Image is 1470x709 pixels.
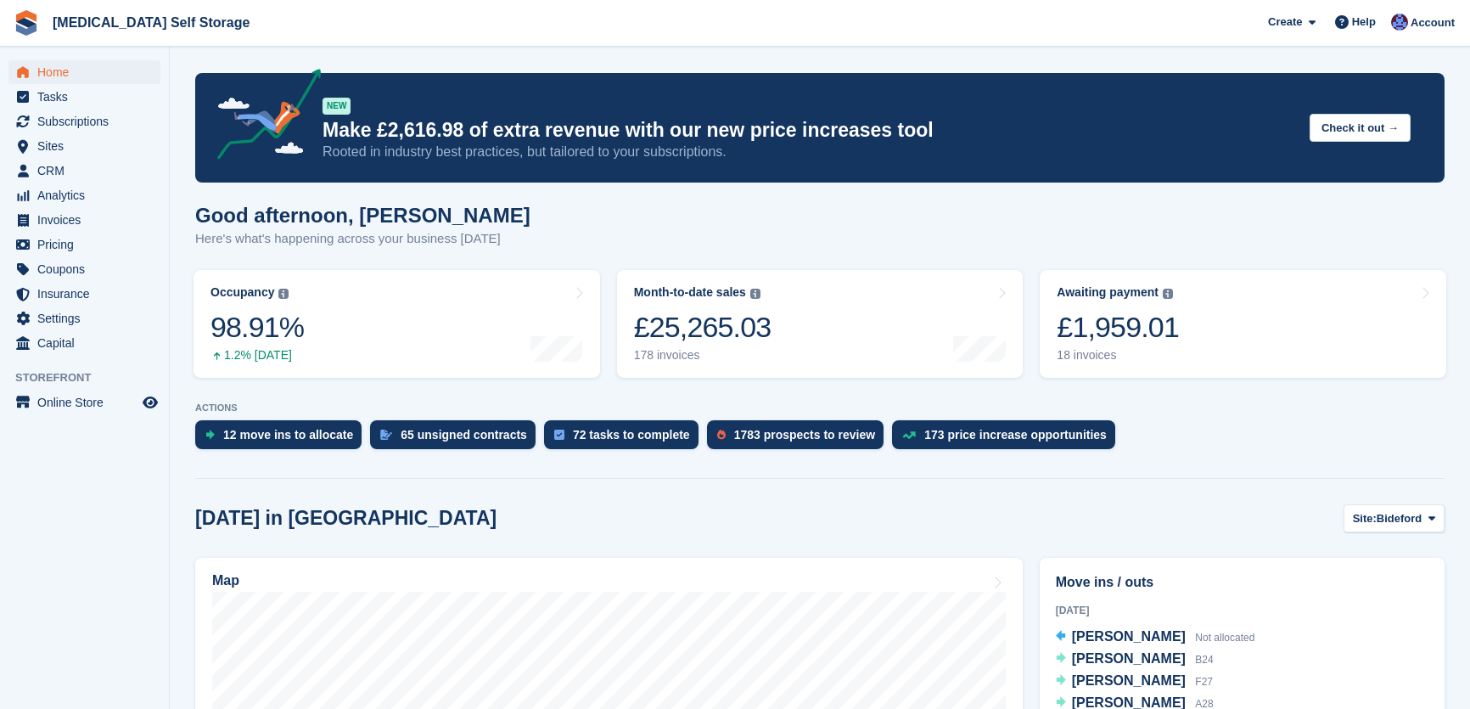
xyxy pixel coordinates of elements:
h1: Good afternoon, [PERSON_NAME] [195,204,530,227]
span: Account [1411,14,1455,31]
img: icon-info-grey-7440780725fd019a000dd9b08b2336e03edf1995a4989e88bcd33f0948082b44.svg [1163,289,1173,299]
a: 65 unsigned contracts [370,420,544,458]
a: Occupancy 98.91% 1.2% [DATE] [194,270,600,378]
a: 12 move ins to allocate [195,420,370,458]
span: Invoices [37,208,139,232]
a: menu [8,257,160,281]
a: 173 price increase opportunities [892,420,1124,458]
img: contract_signature_icon-13c848040528278c33f63329250d36e43548de30e8caae1d1a13099fd9432cc5.svg [380,430,392,440]
h2: [DATE] in [GEOGRAPHIC_DATA] [195,507,497,530]
a: menu [8,331,160,355]
a: menu [8,208,160,232]
span: [PERSON_NAME] [1072,673,1186,688]
span: Storefront [15,369,169,386]
span: F27 [1195,676,1213,688]
div: NEW [323,98,351,115]
span: Tasks [37,85,139,109]
a: menu [8,134,160,158]
span: Bideford [1377,510,1422,527]
a: menu [8,307,160,330]
img: move_ins_to_allocate_icon-fdf77a2bb77ea45bf5b3d319d69a93e2d87916cf1d5bf7949dd705db3b84f3ca.svg [205,430,215,440]
span: Insurance [37,282,139,306]
img: icon-info-grey-7440780725fd019a000dd9b08b2336e03edf1995a4989e88bcd33f0948082b44.svg [750,289,760,299]
span: [PERSON_NAME] [1072,651,1186,666]
span: Capital [37,331,139,355]
button: Site: Bideford [1344,504,1445,532]
span: CRM [37,159,139,183]
img: icon-info-grey-7440780725fd019a000dd9b08b2336e03edf1995a4989e88bcd33f0948082b44.svg [278,289,289,299]
div: Occupancy [210,285,274,300]
a: menu [8,391,160,414]
a: menu [8,183,160,207]
span: Sites [37,134,139,158]
a: menu [8,282,160,306]
span: Settings [37,307,139,330]
span: Subscriptions [37,110,139,133]
span: Coupons [37,257,139,281]
p: ACTIONS [195,402,1445,414]
p: Make £2,616.98 of extra revenue with our new price increases tool [323,118,1296,143]
div: 1783 prospects to review [734,428,876,442]
a: menu [8,159,160,183]
span: Pricing [37,233,139,256]
div: 173 price increase opportunities [924,428,1107,442]
a: [PERSON_NAME] Not allocated [1056,627,1255,649]
div: 72 tasks to complete [573,428,690,442]
a: 72 tasks to complete [544,420,707,458]
a: 1783 prospects to review [707,420,893,458]
div: £25,265.03 [634,310,771,345]
div: 18 invoices [1057,348,1179,363]
p: Here's what's happening across your business [DATE] [195,229,530,249]
span: Online Store [37,391,139,414]
span: B24 [1195,654,1213,666]
a: menu [8,233,160,256]
a: Month-to-date sales £25,265.03 178 invoices [617,270,1024,378]
img: stora-icon-8386f47178a22dfd0bd8f6a31ec36ba5ce8667c1dd55bd0f319d3a0aa187defe.svg [14,10,39,36]
span: Home [37,60,139,84]
span: Help [1352,14,1376,31]
a: Preview store [140,392,160,413]
div: 65 unsigned contracts [401,428,527,442]
div: 12 move ins to allocate [223,428,353,442]
img: price-adjustments-announcement-icon-8257ccfd72463d97f412b2fc003d46551f7dbcb40ab6d574587a9cd5c0d94... [203,69,322,166]
span: [PERSON_NAME] [1072,629,1186,644]
a: menu [8,60,160,84]
a: [MEDICAL_DATA] Self Storage [46,8,256,37]
a: menu [8,110,160,133]
h2: Map [212,573,239,588]
a: Awaiting payment £1,959.01 18 invoices [1040,270,1446,378]
div: Month-to-date sales [634,285,746,300]
img: prospect-51fa495bee0391a8d652442698ab0144808aea92771e9ea1ae160a38d050c398.svg [717,430,726,440]
div: Awaiting payment [1057,285,1159,300]
div: 178 invoices [634,348,771,363]
span: Site: [1353,510,1377,527]
p: Rooted in industry best practices, but tailored to your subscriptions. [323,143,1296,161]
span: Analytics [37,183,139,207]
div: 98.91% [210,310,304,345]
span: Create [1268,14,1302,31]
div: £1,959.01 [1057,310,1179,345]
span: Not allocated [1195,632,1254,644]
a: [PERSON_NAME] B24 [1056,649,1214,671]
a: menu [8,85,160,109]
div: 1.2% [DATE] [210,348,304,363]
img: Helen Walker [1391,14,1408,31]
h2: Move ins / outs [1056,572,1428,593]
div: [DATE] [1056,603,1428,618]
img: task-75834270c22a3079a89374b754ae025e5fb1db73e45f91037f5363f120a921f8.svg [554,430,564,440]
img: price_increase_opportunities-93ffe204e8149a01c8c9dc8f82e8f89637d9d84a8eef4429ea346261dce0b2c0.svg [902,431,916,439]
a: [PERSON_NAME] F27 [1056,671,1213,693]
button: Check it out → [1310,114,1411,142]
